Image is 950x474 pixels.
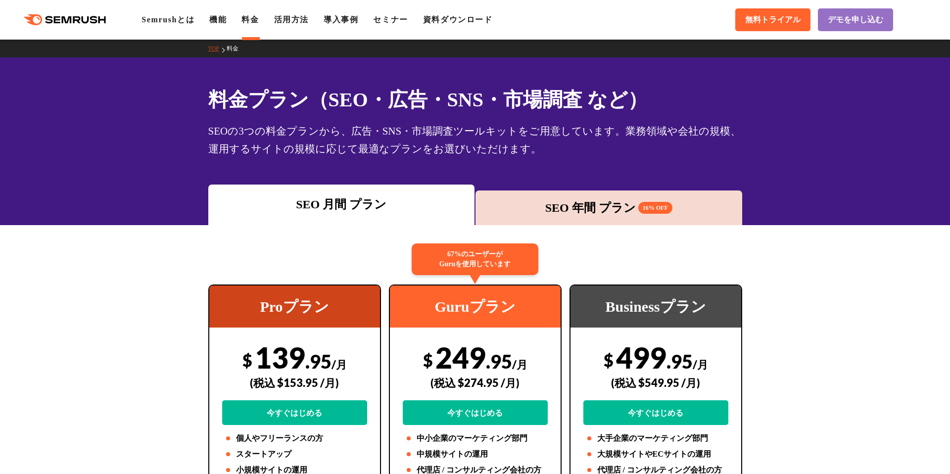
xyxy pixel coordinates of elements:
[222,400,367,425] a: 今すぐはじめる
[274,15,309,24] a: 活用方法
[828,15,883,25] span: デモを申し込む
[208,45,227,52] a: TOP
[222,448,367,460] li: スタートアップ
[570,285,741,328] div: Businessプラン
[583,365,728,400] div: (税込 $549.95 /月)
[604,350,614,370] span: $
[583,448,728,460] li: 大規模サイトやECサイトの運用
[512,358,527,371] span: /月
[241,15,259,24] a: 料金
[222,365,367,400] div: (税込 $153.95 /月)
[324,15,358,24] a: 導入事例
[583,340,728,425] div: 499
[209,285,380,328] div: Proプラン
[666,350,693,373] span: .95
[735,8,810,31] a: 無料トライアル
[403,365,548,400] div: (税込 $274.95 /月)
[818,8,893,31] a: デモを申し込む
[222,340,367,425] div: 139
[403,432,548,444] li: 中小企業のマーケティング部門
[486,350,512,373] span: .95
[412,243,538,275] div: 67%のユーザーが Guruを使用しています
[208,85,742,114] h1: 料金プラン（SEO・広告・SNS・市場調査 など）
[390,285,561,328] div: Guruプラン
[423,350,433,370] span: $
[222,432,367,444] li: 個人やフリーランスの方
[373,15,408,24] a: セミナー
[305,350,332,373] span: .95
[209,15,227,24] a: 機能
[745,15,801,25] span: 無料トライアル
[583,432,728,444] li: 大手企業のマーケティング部門
[227,45,246,52] a: 料金
[213,195,470,213] div: SEO 月間 プラン
[403,400,548,425] a: 今すぐはじめる
[142,15,194,24] a: Semrushとは
[208,122,742,158] div: SEOの3つの料金プランから、広告・SNS・市場調査ツールキットをご用意しています。業務領域や会社の規模、運用するサイトの規模に応じて最適なプランをお選びいただけます。
[403,340,548,425] div: 249
[583,400,728,425] a: 今すぐはじめる
[403,448,548,460] li: 中規模サイトの運用
[638,202,672,214] span: 16% OFF
[693,358,708,371] span: /月
[332,358,347,371] span: /月
[480,199,737,217] div: SEO 年間 プラン
[423,15,493,24] a: 資料ダウンロード
[242,350,252,370] span: $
